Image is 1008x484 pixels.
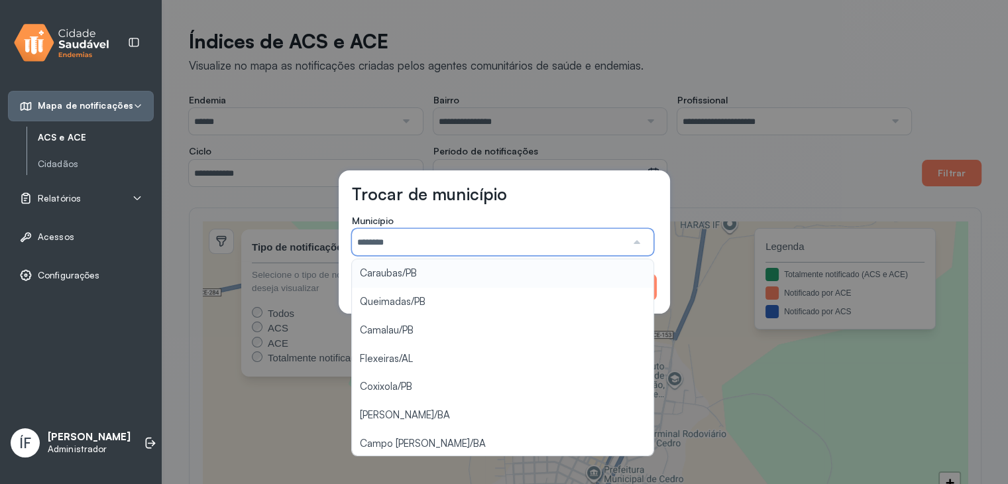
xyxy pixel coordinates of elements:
li: [PERSON_NAME]/BA [352,401,653,430]
p: Administrador [48,444,131,455]
span: ÍF [19,434,31,452]
a: Cidadãos [38,158,154,170]
li: Camalau/PB [352,316,653,345]
p: [PERSON_NAME] [48,431,131,444]
span: Configurações [38,270,99,281]
a: ACS e ACE [38,129,154,146]
h3: Trocar de município [352,184,508,204]
a: Cidadãos [38,156,154,172]
a: Acessos [19,230,142,243]
a: Configurações [19,269,142,282]
a: ACS e ACE [38,132,154,143]
li: Coxixola/PB [352,373,653,401]
span: Acessos [38,231,74,243]
li: Campo [PERSON_NAME]/BA [352,430,653,458]
span: Município [352,215,394,227]
img: logo.svg [14,21,109,64]
li: Queimadas/PB [352,288,653,316]
span: Relatórios [38,193,81,204]
span: Mapa de notificações [38,100,133,111]
li: Caraubas/PB [352,259,653,288]
li: Flexeiras/AL [352,345,653,373]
